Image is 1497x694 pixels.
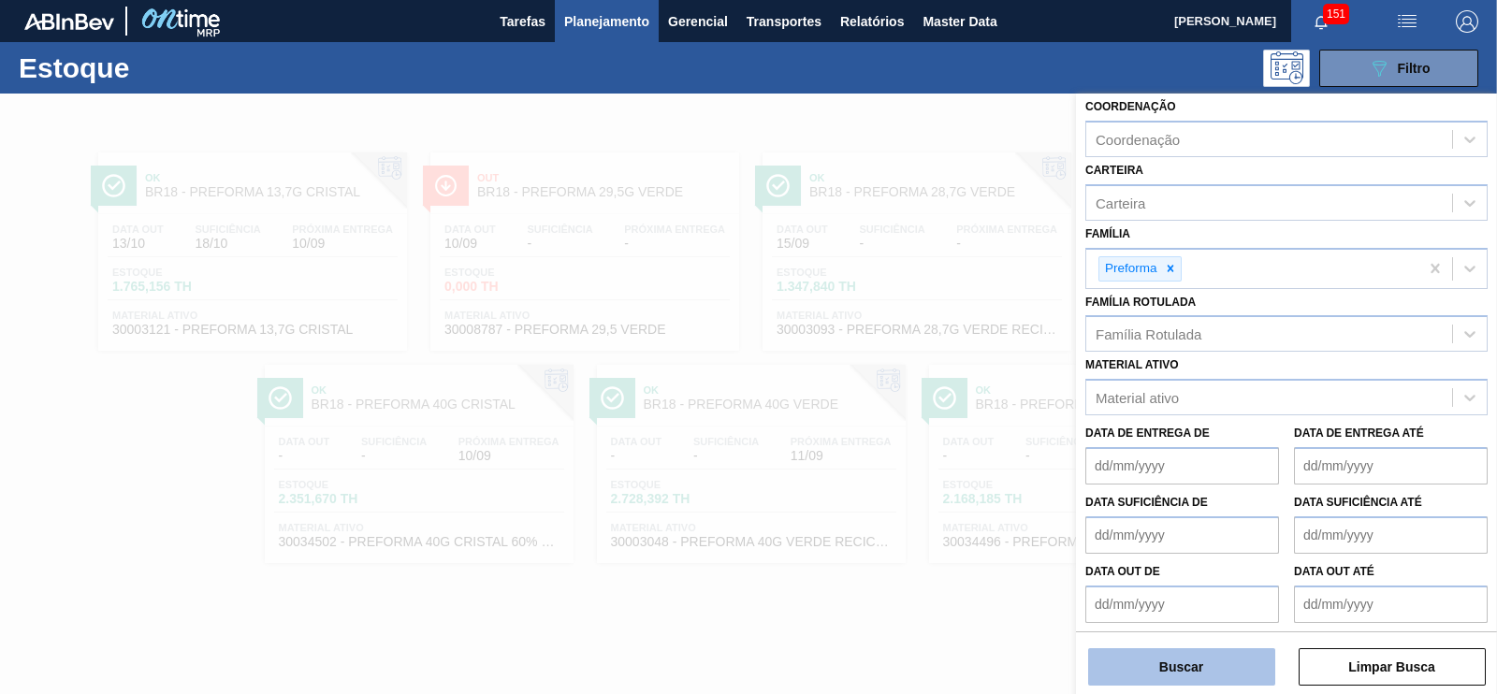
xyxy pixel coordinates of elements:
[1085,496,1208,509] label: Data suficiência de
[1294,496,1422,509] label: Data suficiência até
[19,57,290,79] h1: Estoque
[564,10,649,33] span: Planejamento
[500,10,545,33] span: Tarefas
[1294,586,1488,623] input: dd/mm/yyyy
[1294,516,1488,554] input: dd/mm/yyyy
[1323,4,1349,24] span: 151
[1085,586,1279,623] input: dd/mm/yyyy
[1096,195,1145,210] div: Carteira
[1398,61,1431,76] span: Filtro
[1294,427,1424,440] label: Data de Entrega até
[1294,447,1488,484] input: dd/mm/yyyy
[1096,132,1180,148] div: Coordenação
[1099,257,1160,281] div: Preforma
[1456,10,1478,33] img: Logout
[1263,50,1310,87] div: Pogramando: nenhum usuário selecionado
[1085,516,1279,554] input: dd/mm/yyyy
[840,10,904,33] span: Relatórios
[1085,100,1176,113] label: Coordenação
[24,13,114,30] img: TNhmsLtSVTkK8tSr43FrP2fwEKptu5GPRR3wAAAABJRU5ErkJggg==
[1319,50,1478,87] button: Filtro
[1085,358,1179,371] label: Material ativo
[923,10,996,33] span: Master Data
[1085,227,1130,240] label: Família
[668,10,728,33] span: Gerencial
[1096,390,1179,406] div: Material ativo
[1085,427,1210,440] label: Data de Entrega de
[1294,565,1374,578] label: Data out até
[747,10,821,33] span: Transportes
[1085,164,1143,177] label: Carteira
[1085,447,1279,484] input: dd/mm/yyyy
[1396,10,1418,33] img: userActions
[1085,565,1160,578] label: Data out de
[1096,326,1201,342] div: Família Rotulada
[1291,8,1351,35] button: Notificações
[1085,296,1196,309] label: Família Rotulada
